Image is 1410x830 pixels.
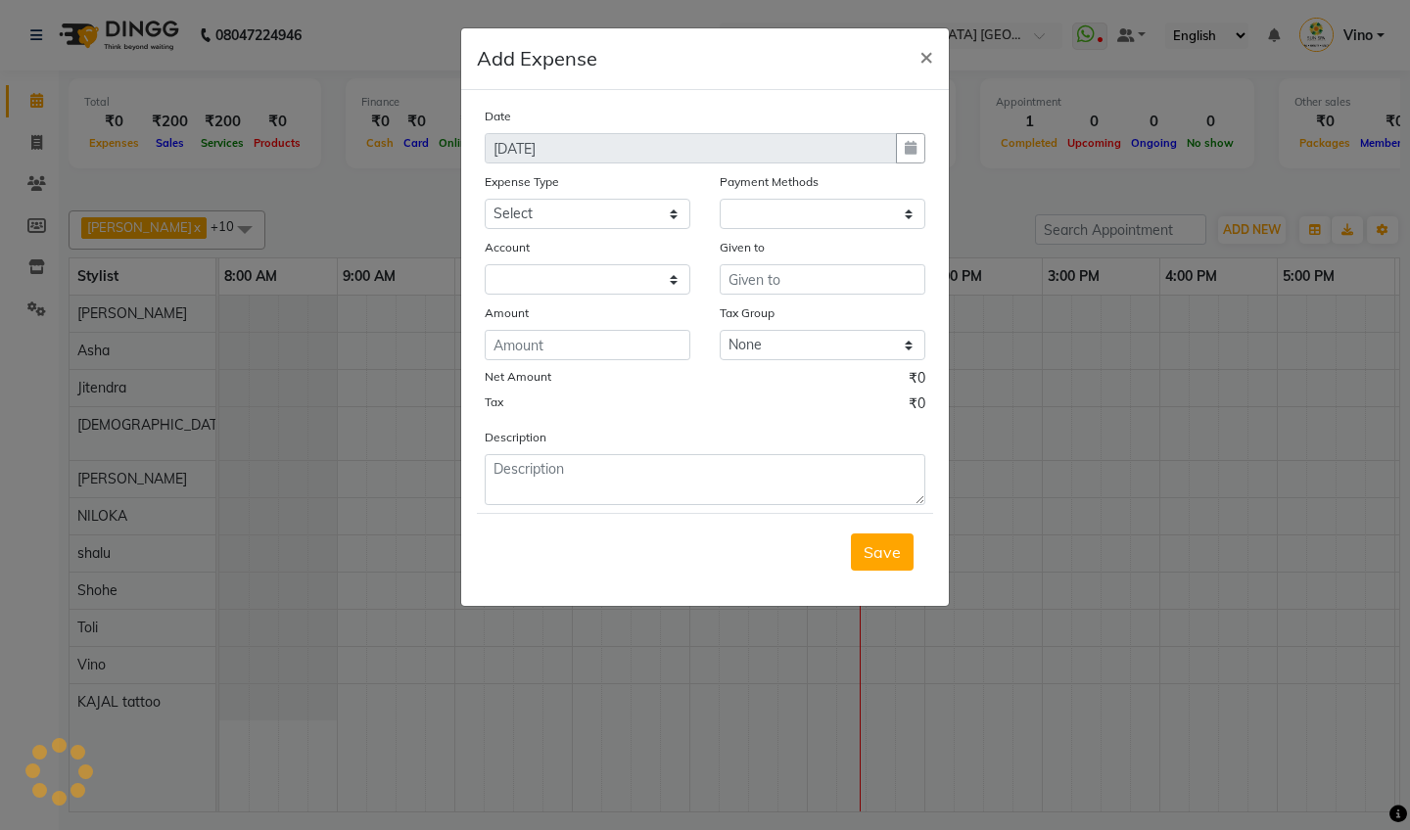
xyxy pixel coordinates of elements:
h5: Add Expense [477,44,597,73]
label: Expense Type [485,173,559,191]
input: Given to [720,264,925,295]
span: ₹0 [909,393,925,419]
label: Account [485,239,530,256]
label: Given to [720,239,765,256]
label: Amount [485,304,529,322]
label: Tax [485,393,503,411]
span: ₹0 [909,368,925,393]
input: Amount [485,330,690,360]
label: Date [485,108,511,125]
label: Description [485,429,546,446]
label: Tax Group [720,304,775,322]
button: Close [904,28,949,83]
label: Payment Methods [720,173,819,191]
button: Save [851,533,914,571]
span: × [919,41,933,70]
span: Save [864,542,901,562]
label: Net Amount [485,368,551,386]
